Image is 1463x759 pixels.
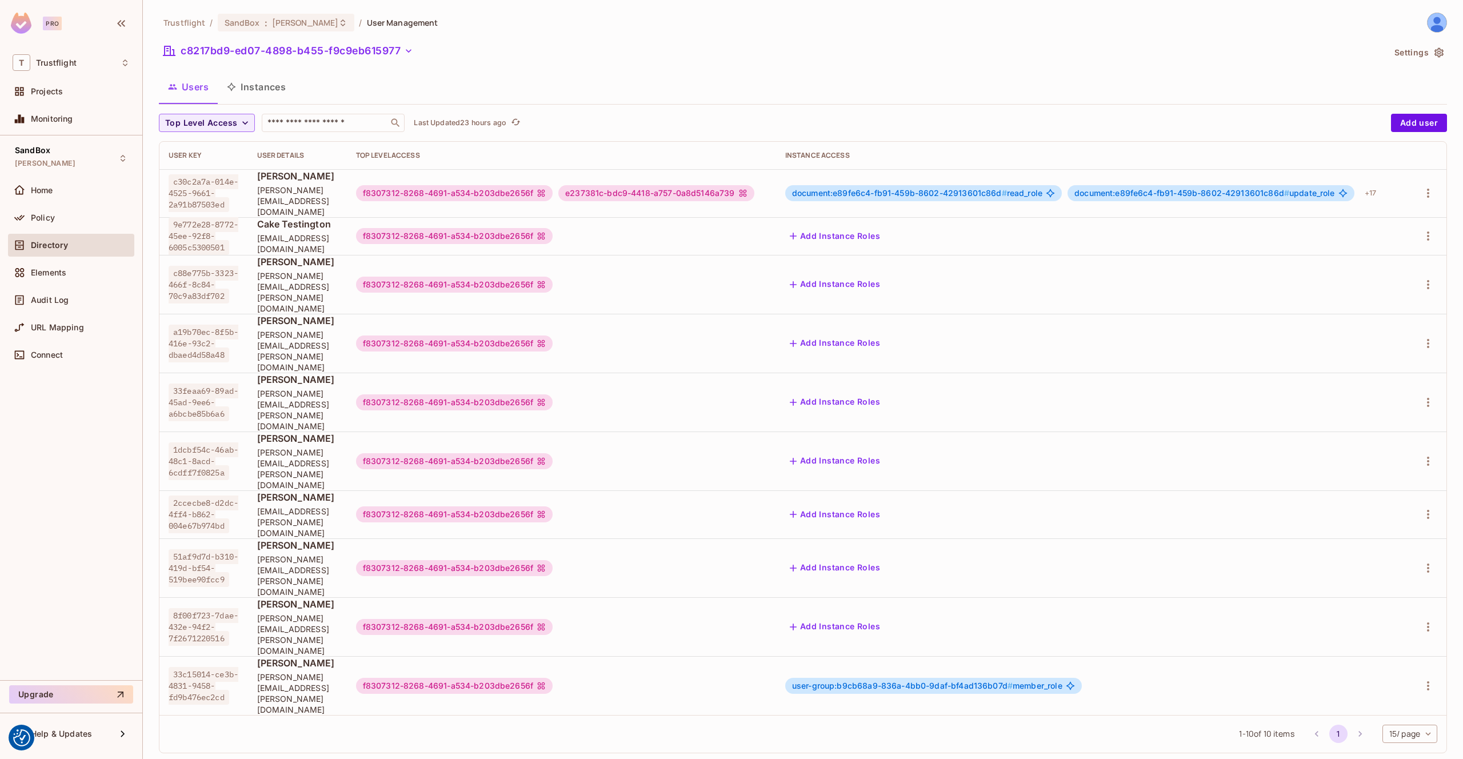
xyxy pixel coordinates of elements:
button: Add user [1391,114,1447,132]
div: 15 / page [1382,725,1437,743]
div: User Details [257,151,338,160]
div: Top Level Access [356,151,767,160]
span: document:e89fe6c4-fb91-459b-8602-42913601c86d [1074,188,1289,198]
span: Policy [31,213,55,222]
img: James Duncan [1428,13,1446,32]
span: [PERSON_NAME][EMAIL_ADDRESS][PERSON_NAME][DOMAIN_NAME] [257,672,338,715]
span: SandBox [15,146,50,155]
span: 33c15014-ce3b-4831-9458-fd9b476ec2cd [169,667,238,705]
div: + 17 [1360,184,1381,202]
span: [PERSON_NAME] [257,314,338,327]
span: [PERSON_NAME] [15,159,75,168]
span: c88e775b-3323-466f-8c84-70c9a83df702 [169,266,238,303]
button: Upgrade [9,685,133,704]
button: Add Instance Roles [785,334,885,353]
span: [PERSON_NAME][EMAIL_ADDRESS][DOMAIN_NAME] [257,185,338,217]
button: Add Instance Roles [785,505,885,524]
div: f8307312-8268-4691-a534-b203dbe2656f [356,335,553,351]
img: Revisit consent button [13,729,30,746]
span: Click to refresh data [506,116,522,130]
span: User Management [367,17,438,28]
span: [PERSON_NAME] [257,539,338,552]
span: Elements [31,268,66,277]
span: # [1002,188,1007,198]
span: [PERSON_NAME][EMAIL_ADDRESS][PERSON_NAME][DOMAIN_NAME] [257,329,338,373]
div: f8307312-8268-4691-a534-b203dbe2656f [356,394,553,410]
span: # [1008,681,1013,690]
div: f8307312-8268-4691-a534-b203dbe2656f [356,506,553,522]
span: [PERSON_NAME] [257,491,338,504]
span: URL Mapping [31,323,84,332]
div: f8307312-8268-4691-a534-b203dbe2656f [356,277,553,293]
span: [PERSON_NAME][EMAIL_ADDRESS][PERSON_NAME][DOMAIN_NAME] [257,447,338,490]
span: # [1284,188,1289,198]
button: Add Instance Roles [785,227,885,245]
button: page 1 [1329,725,1348,743]
span: [PERSON_NAME] [257,170,338,182]
span: Connect [31,350,63,359]
span: Workspace: Trustflight [36,58,77,67]
span: [PERSON_NAME] [257,657,338,669]
button: Add Instance Roles [785,618,885,636]
span: [EMAIL_ADDRESS][PERSON_NAME][DOMAIN_NAME] [257,506,338,538]
p: Last Updated 23 hours ago [414,118,506,127]
div: f8307312-8268-4691-a534-b203dbe2656f [356,619,553,635]
span: [PERSON_NAME][EMAIL_ADDRESS][PERSON_NAME][DOMAIN_NAME] [257,388,338,432]
span: [PERSON_NAME] [257,598,338,610]
button: Add Instance Roles [785,559,885,577]
span: Help & Updates [31,729,92,738]
button: Instances [218,73,295,101]
span: 33feaa69-89ad-45ad-9ee6-a6bcbe85b6a6 [169,384,238,421]
nav: pagination navigation [1306,725,1371,743]
span: member_role [792,681,1062,690]
button: c8217bd9-ed07-4898-b455-f9c9eb615977 [159,42,418,60]
span: T [13,54,30,71]
button: Users [159,73,218,101]
span: user-group:b9cb68a9-836a-4bb0-9daf-bf4ad136b07d [792,681,1013,690]
li: / [359,17,362,28]
div: Pro [43,17,62,30]
span: : [264,18,268,27]
span: Directory [31,241,68,250]
div: f8307312-8268-4691-a534-b203dbe2656f [356,185,553,201]
span: document:e89fe6c4-fb91-459b-8602-42913601c86d [792,188,1007,198]
div: User Key [169,151,239,160]
button: Add Instance Roles [785,393,885,412]
span: SandBox [225,17,260,28]
button: Consent Preferences [13,729,30,746]
span: 1dcbf54c-46ab-48c1-8acd-6cdff7f0825a [169,442,238,480]
span: Home [31,186,53,195]
span: 9e772e28-8772-45ee-92f8-6005c5300501 [169,217,238,255]
span: Monitoring [31,114,73,123]
span: Top Level Access [165,116,237,130]
span: update_role [1074,189,1335,198]
div: f8307312-8268-4691-a534-b203dbe2656f [356,453,553,469]
span: read_role [792,189,1042,198]
span: Audit Log [31,295,69,305]
span: 2ccecbe8-d2dc-4ff4-b862-004e67b974bd [169,496,238,533]
span: [PERSON_NAME][EMAIL_ADDRESS][PERSON_NAME][DOMAIN_NAME] [257,554,338,597]
div: f8307312-8268-4691-a534-b203dbe2656f [356,678,553,694]
span: a19b70ec-8f5b-416e-93c2-dbaed4d58a48 [169,325,238,362]
span: [PERSON_NAME] [257,432,338,445]
div: f8307312-8268-4691-a534-b203dbe2656f [356,560,553,576]
span: [EMAIL_ADDRESS][DOMAIN_NAME] [257,233,338,254]
button: Add Instance Roles [785,275,885,294]
span: 1 - 10 of 10 items [1239,728,1294,740]
div: e237381c-bdc9-4418-a757-0a8d5146a739 [558,185,754,201]
button: refresh [509,116,522,130]
span: [PERSON_NAME] [257,373,338,386]
span: [PERSON_NAME] [272,17,339,28]
span: Projects [31,87,63,96]
span: 8f00f723-7dae-432e-94f2-7f2671220516 [169,608,238,646]
li: / [210,17,213,28]
span: 51af9d7d-b310-419d-bf54-519bee90fcc9 [169,549,238,587]
img: SReyMgAAAABJRU5ErkJggg== [11,13,31,34]
button: Top Level Access [159,114,255,132]
span: [PERSON_NAME][EMAIL_ADDRESS][PERSON_NAME][DOMAIN_NAME] [257,270,338,314]
span: c30c2a7a-014e-4525-9661-2a91b87503ed [169,174,238,212]
span: the active workspace [163,17,205,28]
div: f8307312-8268-4691-a534-b203dbe2656f [356,228,553,244]
button: Settings [1390,43,1447,62]
span: refresh [511,117,521,129]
